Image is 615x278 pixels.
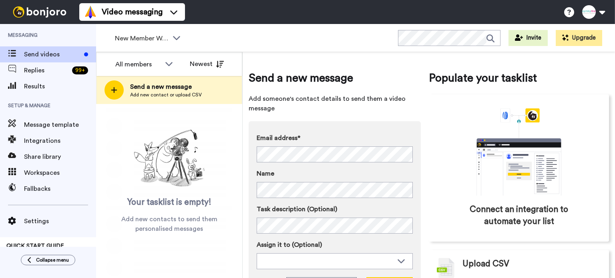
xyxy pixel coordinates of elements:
[24,184,96,194] span: Fallbacks
[24,136,96,146] span: Integrations
[108,214,230,234] span: Add new contacts to send them personalised messages
[257,240,413,250] label: Assign it to (Optional)
[24,50,81,59] span: Send videos
[6,243,64,249] span: QUICK START GUIDE
[21,255,75,265] button: Collapse menu
[437,258,454,278] img: csv-grey.png
[72,66,88,74] div: 99 +
[24,66,69,75] span: Replies
[24,216,96,226] span: Settings
[459,108,579,196] div: animation
[84,6,97,18] img: vm-color.svg
[24,152,96,162] span: Share library
[115,34,169,43] span: New Member Welcome
[257,169,274,178] span: Name
[129,126,209,190] img: ready-set-action.png
[508,30,548,46] button: Invite
[556,30,602,46] button: Upgrade
[184,56,230,72] button: Newest
[463,204,575,228] span: Connect an integration to automate your list
[24,168,96,178] span: Workspaces
[257,133,413,143] label: Email address*
[24,82,96,91] span: Results
[36,257,69,263] span: Collapse menu
[257,204,413,214] label: Task description (Optional)
[115,60,161,69] div: All members
[24,120,96,130] span: Message template
[462,258,509,270] span: Upload CSV
[130,82,202,92] span: Send a new message
[127,196,211,208] span: Your tasklist is empty!
[429,70,609,86] span: Populate your tasklist
[130,92,202,98] span: Add new contact or upload CSV
[249,94,421,113] span: Add someone's contact details to send them a video message
[10,6,70,18] img: bj-logo-header-white.svg
[249,70,421,86] span: Send a new message
[102,6,163,18] span: Video messaging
